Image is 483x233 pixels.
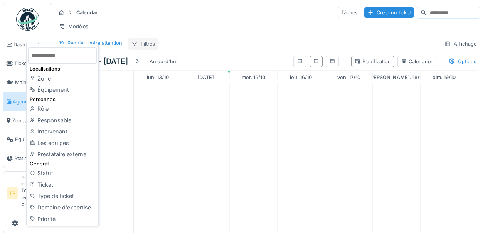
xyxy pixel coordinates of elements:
div: Les équipes [28,137,97,149]
span: Dashboard [13,41,49,48]
div: Rôle [28,103,97,115]
li: TP [7,187,18,199]
img: Badge_color-CXgf-gQk.svg [16,8,39,31]
div: Intervenant [28,126,97,137]
div: Zone [28,73,97,84]
a: 15 octobre 2025 [240,72,267,83]
a: 13 octobre 2025 [145,72,171,83]
div: Domaine d'expertise [28,202,97,213]
div: Ticket [28,179,97,191]
a: 16 octobre 2025 [288,72,314,83]
div: Calendrier [401,58,433,65]
div: Modèles [56,21,92,32]
span: Équipements [15,136,49,143]
div: Filtres [128,38,158,49]
div: Aujourd'hui [146,56,180,67]
div: Statut [28,167,97,179]
div: Créer un ticket [364,7,414,18]
div: Priorité [28,213,97,225]
strong: Calendar [73,9,101,16]
span: Maintenance [15,79,49,86]
span: Statistiques [14,155,49,162]
div: Prestataire externe [28,149,97,160]
div: Options [445,56,480,67]
div: Personnes [28,96,97,103]
h5: [DATE] – [DATE] [71,57,128,66]
div: Général [28,160,97,167]
a: 17 octobre 2025 [335,72,362,83]
span: Zones [12,117,49,124]
a: 19 octobre 2025 [431,72,458,83]
div: Requiert votre attention [67,39,122,47]
span: Tickets [14,60,49,67]
div: Localisations [28,65,97,73]
div: Équipement [28,84,97,96]
li: Team leader Production [21,175,49,212]
a: 14 octobre 2025 [195,72,216,83]
span: Agenda [13,98,49,105]
a: 18 octobre 2025 [367,72,426,83]
div: Affichage [441,38,480,49]
div: Planification [355,58,391,65]
div: Tâches [338,7,361,18]
div: Responsable [28,115,97,126]
div: Gestionnaire local [21,175,49,187]
div: Type de ticket [28,190,97,202]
